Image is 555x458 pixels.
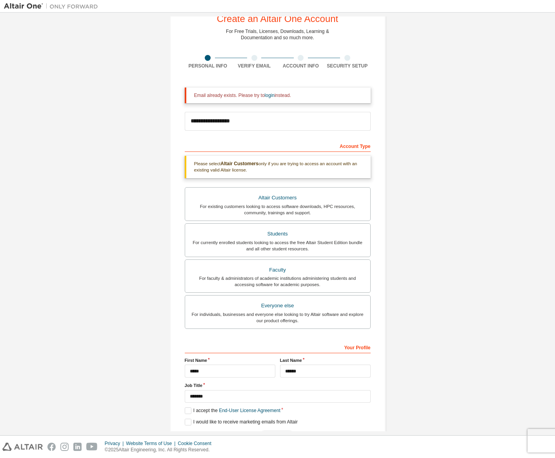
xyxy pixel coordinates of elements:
[185,382,371,389] label: Job Title
[190,311,366,324] div: For individuals, businesses and everyone else looking to try Altair software and explore our prod...
[231,63,278,69] div: Verify Email
[219,408,280,413] a: End-User License Agreement
[185,341,371,353] div: Your Profile
[220,161,258,166] b: Altair Customers
[105,440,126,447] div: Privacy
[178,440,216,447] div: Cookie Consent
[265,93,275,98] a: login
[185,139,371,152] div: Account Type
[278,63,324,69] div: Account Info
[185,63,231,69] div: Personal Info
[185,430,371,442] div: Email already exists
[190,203,366,216] div: For existing customers looking to access software downloads, HPC resources, community, trainings ...
[190,275,366,288] div: For faculty & administrators of academic institutions administering students and accessing softwa...
[126,440,178,447] div: Website Terms of Use
[105,447,216,453] p: © 2025 Altair Engineering, Inc. All Rights Reserved.
[47,443,56,451] img: facebook.svg
[226,28,329,41] div: For Free Trials, Licenses, Downloads, Learning & Documentation and so much more.
[190,300,366,311] div: Everyone else
[217,14,338,24] div: Create an Altair One Account
[185,156,371,178] div: Please select only if you are trying to access an account with an existing valid Altair license.
[4,2,102,10] img: Altair One
[194,92,364,99] div: Email already exists. Please try to instead.
[190,192,366,203] div: Altair Customers
[280,357,371,363] label: Last Name
[185,407,280,414] label: I accept the
[324,63,371,69] div: Security Setup
[185,357,275,363] label: First Name
[190,239,366,252] div: For currently enrolled students looking to access the free Altair Student Edition bundle and all ...
[190,228,366,239] div: Students
[73,443,82,451] img: linkedin.svg
[2,443,43,451] img: altair_logo.svg
[86,443,98,451] img: youtube.svg
[190,265,366,276] div: Faculty
[60,443,69,451] img: instagram.svg
[185,419,298,425] label: I would like to receive marketing emails from Altair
